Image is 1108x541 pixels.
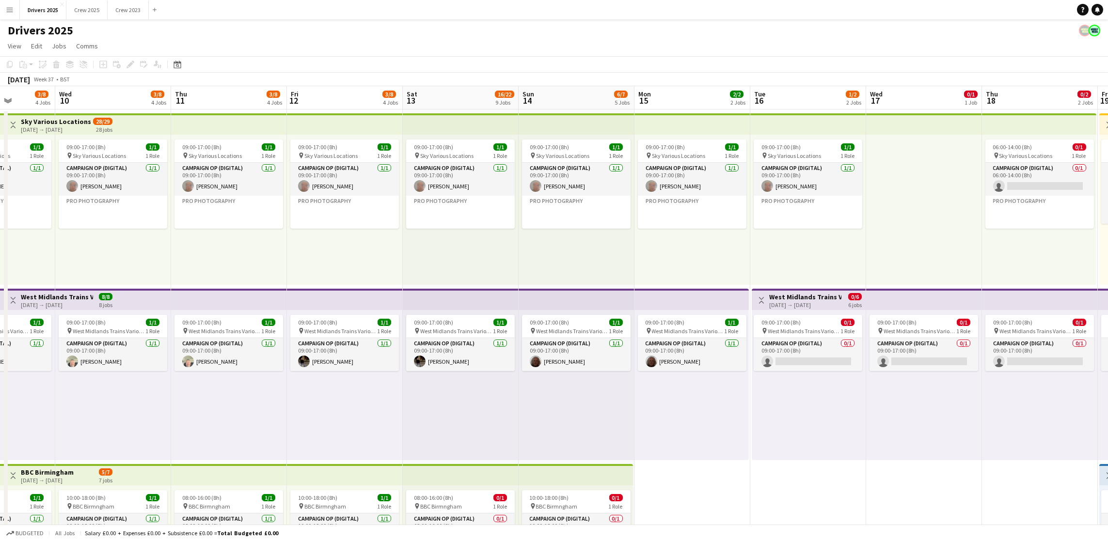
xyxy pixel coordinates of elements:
[76,42,98,50] span: Comms
[217,529,278,537] span: Total Budgeted £0.00
[52,42,66,50] span: Jobs
[48,40,70,52] a: Jobs
[20,0,66,19] button: Drivers 2025
[66,0,108,19] button: Crew 2025
[27,40,46,52] a: Edit
[4,40,25,52] a: View
[31,42,42,50] span: Edit
[108,0,149,19] button: Crew 2023
[72,40,102,52] a: Comms
[53,529,77,537] span: All jobs
[8,75,30,84] div: [DATE]
[1079,25,1091,36] app-user-avatar: Nicola Price
[85,529,278,537] div: Salary £0.00 + Expenses £0.00 + Subsistence £0.00 =
[5,528,45,539] button: Budgeted
[60,76,70,83] div: BST
[1089,25,1100,36] app-user-avatar: Claire Stewart
[8,42,21,50] span: View
[8,23,73,38] h1: Drivers 2025
[16,530,44,537] span: Budgeted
